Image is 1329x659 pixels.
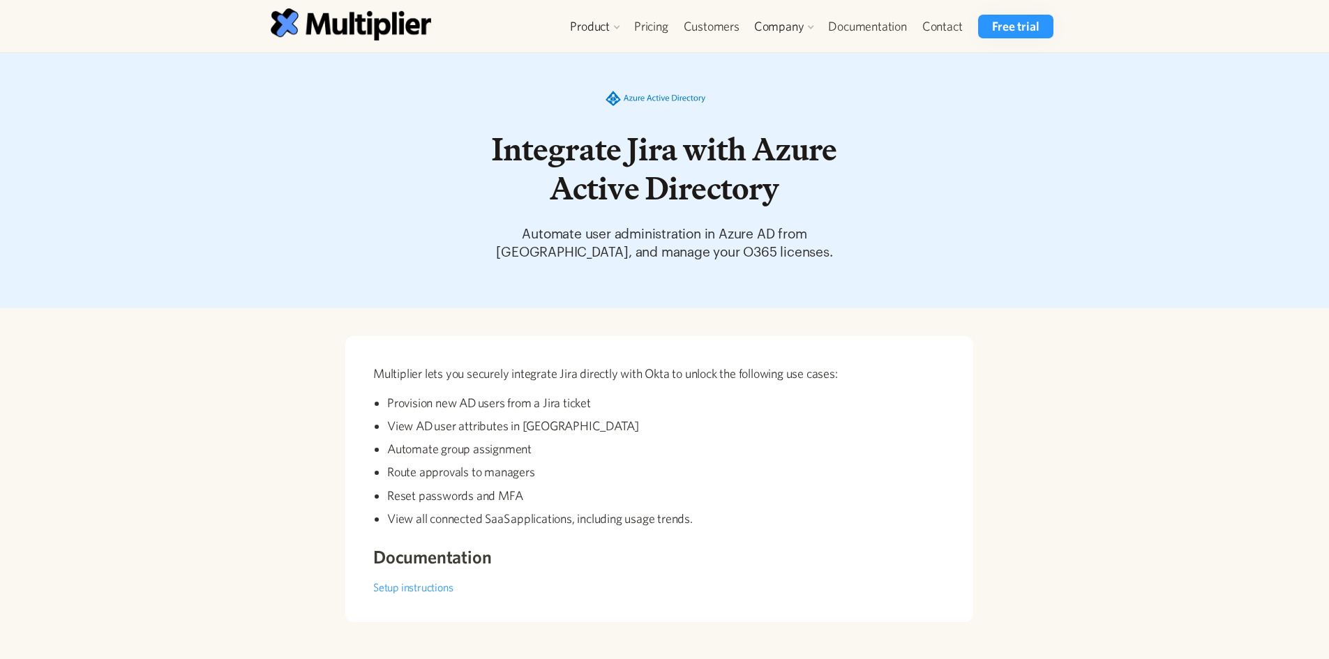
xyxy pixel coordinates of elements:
[563,15,626,38] div: Product
[754,18,804,35] div: Company
[626,15,676,38] a: Pricing
[915,15,970,38] a: Contact
[978,15,1053,38] a: Free trial
[676,15,747,38] a: Customers
[387,510,945,527] li: View all connected SaaS applications, including usage trends.
[387,394,945,411] li: Provision new AD users from a Jira ticket
[373,544,945,569] h3: Documentation
[606,81,723,116] img: Azure AD
[373,364,945,383] p: Multiplier lets you securely integrate Jira directly with Okta to unlock the following use cases:
[387,487,945,504] li: Reset passwords and MFA
[387,463,945,480] li: Route approvals to managers
[373,581,453,593] a: Setup instructions
[456,130,874,209] h1: Integrate Jira with Azure Active Directory
[747,15,821,38] div: Company
[387,440,945,457] li: Automate group assignment
[387,417,945,434] li: View AD user attributes in [GEOGRAPHIC_DATA]
[570,18,610,35] div: Product
[456,225,874,262] p: Automate user administration in Azure AD from [GEOGRAPHIC_DATA], and manage your O365 licenses.
[820,15,914,38] a: Documentation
